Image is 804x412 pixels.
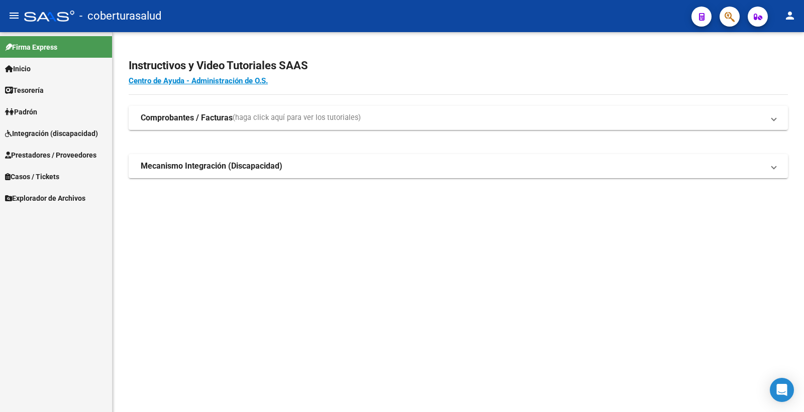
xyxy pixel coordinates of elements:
a: Centro de Ayuda - Administración de O.S. [129,76,268,85]
span: (haga click aquí para ver los tutoriales) [233,112,361,123]
span: Firma Express [5,42,57,53]
strong: Comprobantes / Facturas [141,112,233,123]
div: Open Intercom Messenger [770,378,794,402]
mat-expansion-panel-header: Mecanismo Integración (Discapacidad) [129,154,788,178]
span: Prestadores / Proveedores [5,150,96,161]
h2: Instructivos y Video Tutoriales SAAS [129,56,788,75]
span: Tesorería [5,85,44,96]
strong: Mecanismo Integración (Discapacidad) [141,161,282,172]
span: Explorador de Archivos [5,193,85,204]
span: Padrón [5,106,37,117]
mat-icon: person [784,10,796,22]
mat-icon: menu [8,10,20,22]
span: - coberturasalud [79,5,161,27]
span: Casos / Tickets [5,171,59,182]
span: Inicio [5,63,31,74]
span: Integración (discapacidad) [5,128,98,139]
mat-expansion-panel-header: Comprobantes / Facturas(haga click aquí para ver los tutoriales) [129,106,788,130]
